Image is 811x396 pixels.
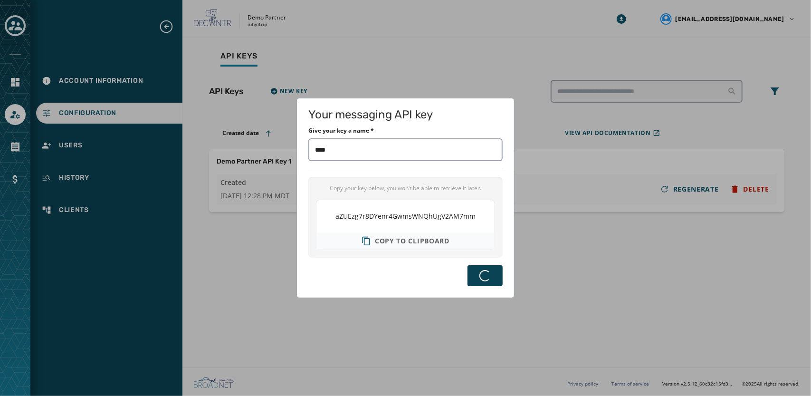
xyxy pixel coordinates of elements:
span: Copy to clipboard [375,236,449,246]
label: Give your key a name * [308,127,374,135]
span: Copy your key below, you won’t be able to retrieve it later. [330,184,481,192]
span: aZUEzg7r8DYenr4GwmsWNQhUgV2AM7mm [335,212,476,221]
h1: Your messaging API key [308,110,503,119]
button: Copy text to clipboard [358,232,453,250]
